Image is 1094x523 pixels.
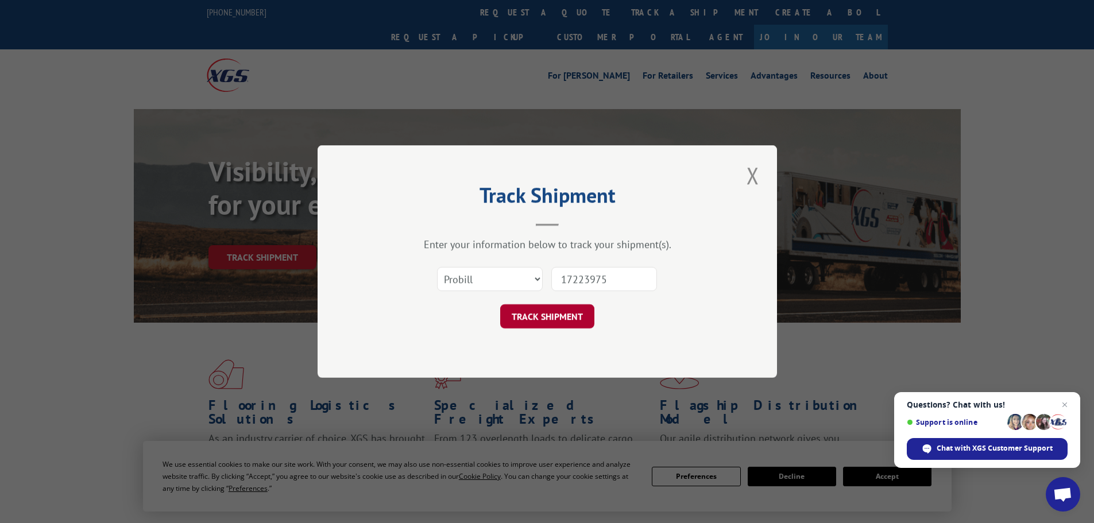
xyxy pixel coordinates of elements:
[375,238,720,251] div: Enter your information below to track your shipment(s).
[500,304,594,328] button: TRACK SHIPMENT
[907,438,1068,460] span: Chat with XGS Customer Support
[937,443,1053,454] span: Chat with XGS Customer Support
[743,160,763,191] button: Close modal
[551,267,657,291] input: Number(s)
[907,400,1068,409] span: Questions? Chat with us!
[1046,477,1080,512] a: Open chat
[907,418,1003,427] span: Support is online
[375,187,720,209] h2: Track Shipment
